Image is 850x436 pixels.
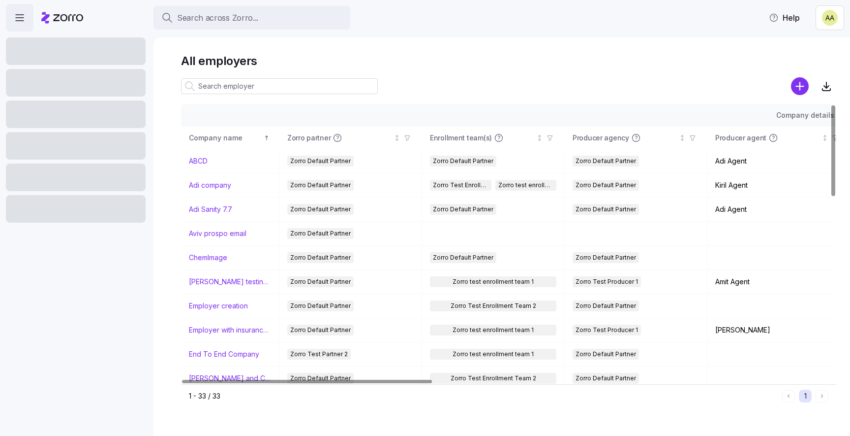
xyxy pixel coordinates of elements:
input: Search employer [181,78,378,94]
span: Zorro Test Enrollment Team 2 [451,373,536,384]
span: Zorro test enrollment team 1 [453,349,534,360]
span: Zorro Default Partner [576,373,636,384]
span: Zorro Default Partner [576,301,636,311]
div: Not sorted [679,134,686,141]
th: Producer agentNot sorted [707,127,850,149]
span: Zorro Test Partner 2 [290,349,348,360]
span: Zorro Default Partner [576,204,636,215]
a: ChemImage [189,253,227,263]
a: Aviv prospo email [189,229,246,238]
a: [PERSON_NAME] testing recording [189,277,271,287]
span: Zorro Test Enrollment Team 2 [433,180,488,191]
a: Adi Sanity 7.7 [189,204,232,214]
svg: add icon [791,77,809,95]
a: [PERSON_NAME] and ChemImage [189,373,271,383]
span: Zorro Default Partner [576,252,636,263]
div: Not sorted [394,134,400,141]
span: Zorro Test Enrollment Team 2 [451,301,536,311]
button: Help [761,8,808,28]
span: Zorro test enrollment team 1 [453,276,534,287]
span: Enrollment team(s) [430,133,492,143]
th: Enrollment team(s)Not sorted [422,127,565,149]
td: Amit Agent [707,270,850,294]
a: Employer creation [189,301,248,311]
td: Adi Agent [707,149,850,173]
span: Zorro partner [287,133,331,143]
td: Adi Agent [707,198,850,222]
h1: All employers [181,53,836,68]
div: Not sorted [536,134,543,141]
a: End To End Company [189,349,259,359]
span: Zorro Default Partner [576,156,636,167]
span: Zorro Default Partner [290,276,351,287]
a: ABCD [189,156,208,166]
a: Adi company [189,180,231,190]
span: Zorro Default Partner [290,228,351,239]
th: Company nameSorted ascending [181,127,279,149]
td: Kiril Agent [707,173,850,198]
button: 1 [799,390,812,402]
span: Zorro Default Partner [290,156,351,167]
div: 1 - 33 / 33 [189,391,778,401]
span: Zorro test enrollment team 1 [498,180,554,191]
span: Zorro Default Partner [433,252,493,263]
span: Zorro Default Partner [290,325,351,335]
span: Producer agent [715,133,766,143]
div: Sorted ascending [263,134,270,141]
button: Previous page [782,390,795,402]
button: Next page [816,390,828,402]
th: Zorro partnerNot sorted [279,127,422,149]
span: Zorro Default Partner [290,204,351,215]
td: [PERSON_NAME] [707,318,850,342]
span: Zorro Default Partner [433,156,493,167]
span: Zorro Test Producer 1 [576,276,638,287]
span: Zorro Default Partner [433,204,493,215]
span: Zorro Default Partner [576,180,636,191]
a: Employer with insurance problems [189,325,271,335]
button: Search across Zorro... [153,6,350,30]
span: Producer agency [573,133,629,143]
span: Zorro Test Producer 1 [576,325,638,335]
span: Help [769,12,800,24]
img: 69dbe272839496de7880a03cd36c60c1 [822,10,838,26]
div: Not sorted [821,134,828,141]
span: Zorro Default Partner [576,349,636,360]
span: Zorro Default Partner [290,252,351,263]
span: Search across Zorro... [177,12,258,24]
span: Zorro Default Partner [290,301,351,311]
th: Producer agencyNot sorted [565,127,707,149]
span: Zorro Default Partner [290,180,351,191]
div: Company name [189,133,262,143]
span: Zorro test enrollment team 1 [453,325,534,335]
span: Zorro Default Partner [290,373,351,384]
